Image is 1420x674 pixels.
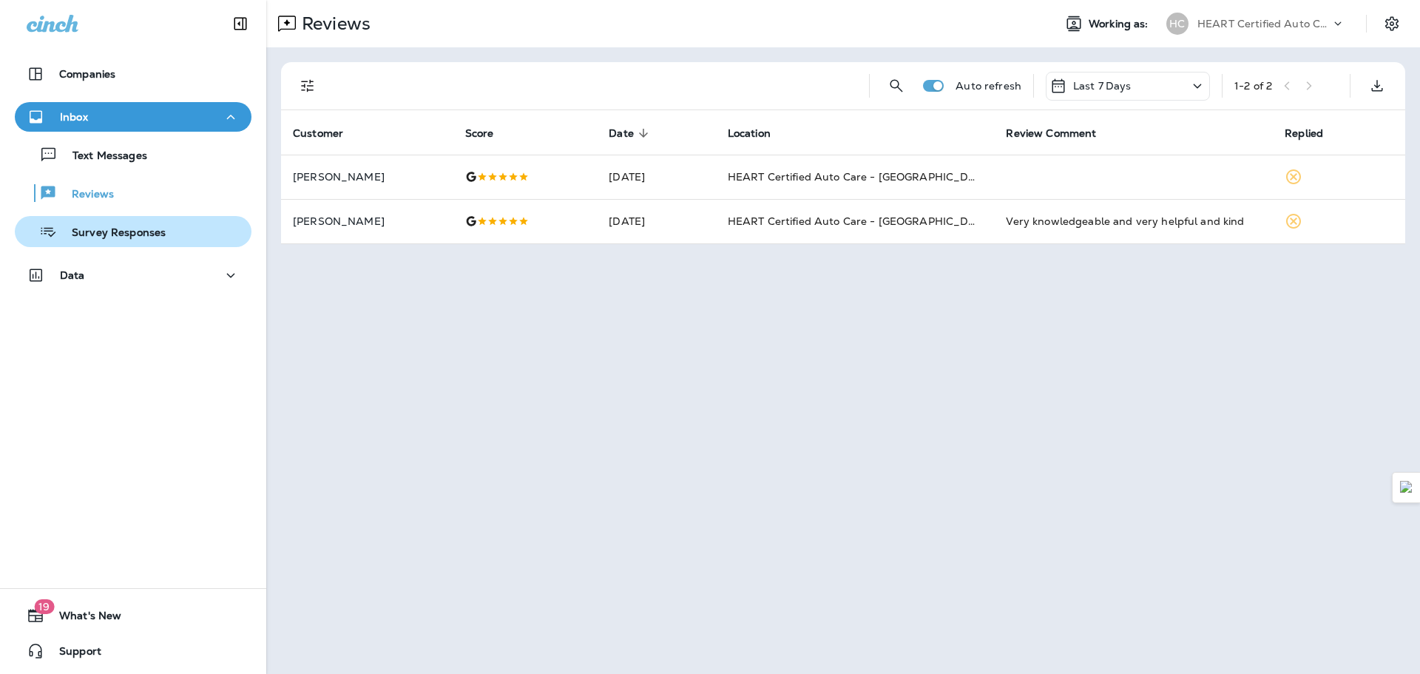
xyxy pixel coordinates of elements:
span: Customer [293,127,343,140]
p: Reviews [296,13,371,35]
button: Inbox [15,102,251,132]
span: Score [465,127,513,140]
span: Replied [1285,127,1323,140]
span: Score [465,127,494,140]
button: Companies [15,59,251,89]
p: [PERSON_NAME] [293,171,442,183]
p: Text Messages [58,149,147,164]
span: HEART Certified Auto Care - [GEOGRAPHIC_DATA] [728,170,993,183]
p: Last 7 Days [1073,80,1132,92]
span: Date [609,127,653,140]
td: [DATE] [597,155,715,199]
p: Inbox [60,111,88,123]
span: Working as: [1089,18,1152,30]
button: Settings [1379,10,1405,37]
p: Data [60,269,85,281]
p: Reviews [57,188,114,202]
span: Date [609,127,634,140]
span: Review Comment [1006,127,1096,140]
button: Export as CSV [1362,71,1392,101]
span: What's New [44,610,121,627]
button: 19What's New [15,601,251,630]
span: Location [728,127,790,140]
button: Reviews [15,178,251,209]
td: [DATE] [597,199,715,243]
div: Very knowledgeable and very helpful and kind [1006,214,1261,229]
span: Replied [1285,127,1342,140]
p: Survey Responses [57,226,166,240]
span: HEART Certified Auto Care - [GEOGRAPHIC_DATA] [728,215,993,228]
button: Data [15,260,251,290]
span: 19 [34,599,54,614]
p: Companies [59,68,115,80]
p: Auto refresh [956,80,1021,92]
button: Support [15,636,251,666]
button: Search Reviews [882,71,911,101]
button: Text Messages [15,139,251,170]
span: Support [44,645,101,663]
button: Filters [293,71,322,101]
span: Location [728,127,771,140]
button: Survey Responses [15,216,251,247]
button: Collapse Sidebar [220,9,261,38]
div: HC [1166,13,1189,35]
span: Customer [293,127,362,140]
p: [PERSON_NAME] [293,215,442,227]
div: 1 - 2 of 2 [1234,80,1272,92]
span: Review Comment [1006,127,1115,140]
img: Detect Auto [1400,481,1413,494]
p: HEART Certified Auto Care [1197,18,1331,30]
